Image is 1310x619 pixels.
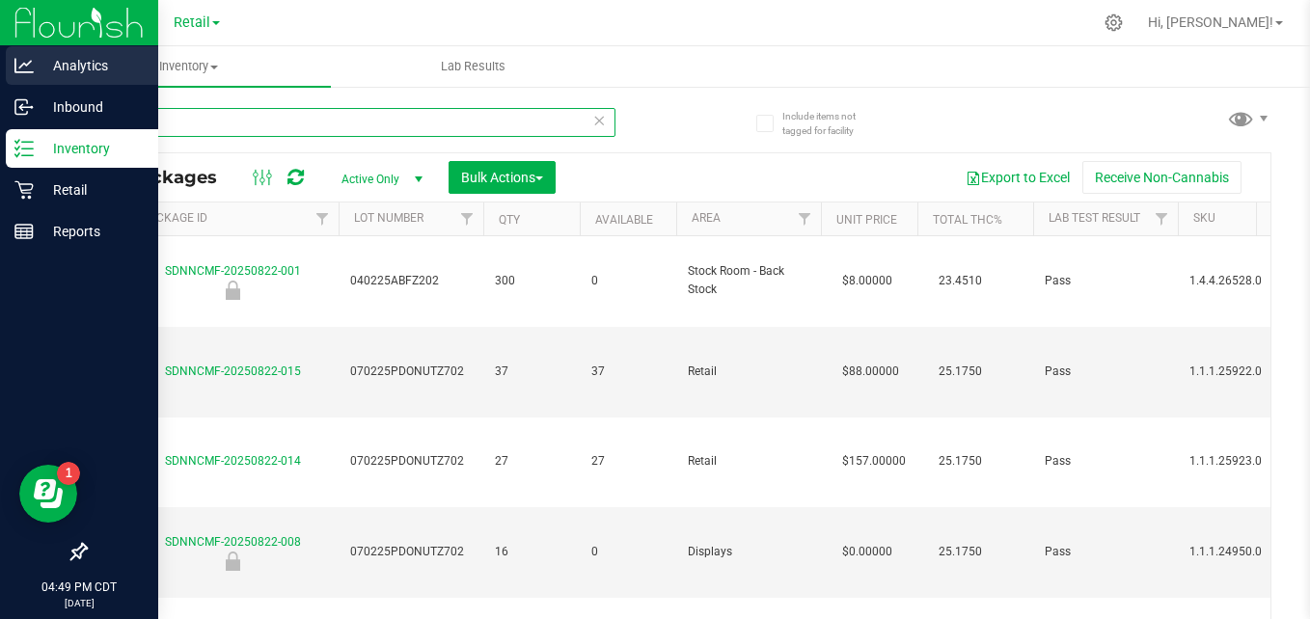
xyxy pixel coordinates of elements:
span: 070225PDONUTZ702 [350,543,472,561]
div: Newly Received [123,552,341,571]
span: All Packages [100,167,236,188]
a: Package ID [142,211,207,225]
span: Pass [1045,543,1166,561]
input: Search Package ID, Item Name, SKU, Lot or Part Number... [85,108,615,137]
button: Bulk Actions [449,161,556,194]
span: Lab Results [415,58,532,75]
span: 37 [495,363,568,381]
button: Export to Excel [953,161,1082,194]
span: 25.1750 [929,358,992,386]
a: Total THC% [933,213,1002,227]
a: Filter [307,202,339,235]
p: [DATE] [9,596,150,610]
a: SDNNCMF-20250822-014 [165,454,301,468]
span: Include items not tagged for facility [782,109,879,138]
a: Filter [789,202,821,235]
p: Reports [34,220,150,243]
a: SDNNCMF-20250822-001 [165,264,301,278]
a: Available [595,213,653,227]
span: Retail [688,452,809,471]
a: SDNNCMF-20250822-015 [165,364,301,378]
span: 27 [495,452,568,471]
inline-svg: Inventory [14,139,34,158]
span: Stock Room - Back Stock [688,262,809,299]
inline-svg: Inbound [14,97,34,117]
p: 04:49 PM CDT [9,579,150,596]
inline-svg: Reports [14,222,34,241]
span: 300 [495,272,568,290]
span: 040225ABFZ202 [350,272,472,290]
span: $157.00000 [832,447,915,475]
span: 25.1750 [929,538,992,566]
div: Newly Received [123,281,341,300]
p: Retail [34,178,150,202]
iframe: Resource center unread badge [57,462,80,485]
span: 16 [495,543,568,561]
a: Filter [451,202,483,235]
p: Analytics [34,54,150,77]
p: Inbound [34,95,150,119]
a: Lot Number [354,211,423,225]
a: Qty [499,213,520,227]
a: Unit Price [836,213,897,227]
a: Filter [1146,202,1178,235]
span: Hi, [PERSON_NAME]! [1148,14,1273,30]
span: $8.00000 [832,267,902,295]
span: Pass [1045,272,1166,290]
inline-svg: Analytics [14,56,34,75]
span: Bulk Actions [461,170,543,185]
p: Inventory [34,137,150,160]
div: Manage settings [1102,13,1126,32]
button: Receive Non-Cannabis [1082,161,1242,194]
span: 070225PDONUTZ702 [350,452,472,471]
span: Clear [592,108,606,133]
span: Retail [688,363,809,381]
span: Displays [688,543,809,561]
span: 070225PDONUTZ702 [350,363,472,381]
iframe: Resource center [19,465,77,523]
a: Area [692,211,721,225]
span: $88.00000 [832,358,909,386]
span: 23.4510 [929,267,992,295]
span: Inventory [46,58,331,75]
span: Pass [1045,363,1166,381]
a: Lab Results [331,46,615,87]
a: Lab Test Result [1049,211,1140,225]
a: SDNNCMF-20250822-008 [165,535,301,549]
span: 0 [591,543,665,561]
span: $0.00000 [832,538,902,566]
span: 27 [591,452,665,471]
span: 37 [591,363,665,381]
a: Inventory [46,46,331,87]
span: Retail [174,14,210,31]
span: Pass [1045,452,1166,471]
a: SKU [1193,211,1215,225]
span: 0 [591,272,665,290]
inline-svg: Retail [14,180,34,200]
span: 25.1750 [929,447,992,475]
